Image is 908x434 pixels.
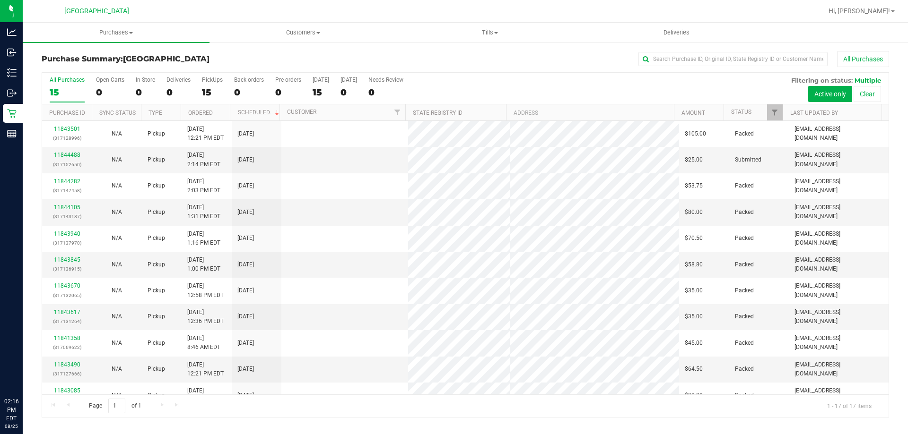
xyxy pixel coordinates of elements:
[148,208,165,217] span: Pickup
[685,312,703,321] span: $35.00
[123,54,210,63] span: [GEOGRAPHIC_DATA]
[54,230,80,237] a: 11843940
[237,286,254,295] span: [DATE]
[234,77,264,83] div: Back-orders
[54,361,80,368] a: 11843490
[685,208,703,217] span: $80.00
[187,203,220,221] span: [DATE] 1:31 PM EDT
[731,109,751,115] a: Status
[112,313,122,320] span: Not Applicable
[148,286,165,295] span: Pickup
[148,155,165,164] span: Pickup
[202,87,223,98] div: 15
[9,358,38,387] iframe: Resource center
[685,339,703,348] span: $45.00
[791,77,853,84] span: Filtering on status:
[112,130,122,137] span: Not Applicable
[187,360,224,378] span: [DATE] 12:21 PM EDT
[188,110,213,116] a: Ordered
[7,109,17,118] inline-svg: Retail
[237,312,254,321] span: [DATE]
[112,391,122,400] button: N/A
[187,308,224,326] span: [DATE] 12:36 PM EDT
[735,260,754,269] span: Packed
[837,51,889,67] button: All Purchases
[829,7,890,15] span: Hi, [PERSON_NAME]!
[112,209,122,215] span: Not Applicable
[794,255,883,273] span: [EMAIL_ADDRESS][DOMAIN_NAME]
[112,392,122,399] span: Not Applicable
[48,134,86,143] p: (317128996)
[54,152,80,158] a: 11844488
[794,308,883,326] span: [EMAIL_ADDRESS][DOMAIN_NAME]
[148,260,165,269] span: Pickup
[148,391,165,400] span: Pickup
[396,23,583,43] a: Tills
[794,203,883,221] span: [EMAIL_ADDRESS][DOMAIN_NAME]
[54,282,80,289] a: 11843670
[340,87,357,98] div: 0
[23,23,210,43] a: Purchases
[808,86,852,102] button: Active only
[54,178,80,185] a: 11844282
[794,281,883,299] span: [EMAIL_ADDRESS][DOMAIN_NAME]
[148,234,165,243] span: Pickup
[735,391,754,400] span: Packed
[7,27,17,37] inline-svg: Analytics
[287,109,316,115] a: Customer
[735,208,754,217] span: Packed
[49,110,85,116] a: Purchase ID
[187,151,220,169] span: [DATE] 2:14 PM EDT
[7,68,17,77] inline-svg: Inventory
[187,334,220,352] span: [DATE] 8:46 AM EDT
[368,77,403,83] div: Needs Review
[583,23,770,43] a: Deliveries
[112,287,122,294] span: Not Applicable
[767,104,783,120] a: Filter
[855,77,881,84] span: Multiple
[112,181,122,190] button: N/A
[735,339,754,348] span: Packed
[685,391,703,400] span: $90.00
[48,264,86,273] p: (317136915)
[96,77,124,83] div: Open Carts
[340,77,357,83] div: [DATE]
[685,260,703,269] span: $58.80
[638,52,828,66] input: Search Purchase ID, Original ID, State Registry ID or Customer Name...
[794,151,883,169] span: [EMAIL_ADDRESS][DOMAIN_NAME]
[166,77,191,83] div: Deliveries
[112,261,122,268] span: Not Applicable
[48,291,86,300] p: (317132065)
[148,110,162,116] a: Type
[48,369,86,378] p: (317127666)
[237,234,254,243] span: [DATE]
[4,423,18,430] p: 08/25
[275,77,301,83] div: Pre-orders
[54,387,80,394] a: 11843085
[854,86,881,102] button: Clear
[735,286,754,295] span: Packed
[112,129,122,138] button: N/A
[112,182,122,189] span: Not Applicable
[685,234,703,243] span: $70.50
[50,87,85,98] div: 15
[735,234,754,243] span: Packed
[794,230,883,247] span: [EMAIL_ADDRESS][DOMAIN_NAME]
[685,365,703,374] span: $64.50
[108,399,125,413] input: 1
[237,391,254,400] span: [DATE]
[794,177,883,195] span: [EMAIL_ADDRESS][DOMAIN_NAME]
[166,87,191,98] div: 0
[48,343,86,352] p: (317069622)
[210,28,396,37] span: Customers
[506,104,674,121] th: Address
[685,155,703,164] span: $25.00
[313,77,329,83] div: [DATE]
[48,212,86,221] p: (317143187)
[112,155,122,164] button: N/A
[735,155,761,164] span: Submitted
[48,317,86,326] p: (317131264)
[148,181,165,190] span: Pickup
[112,366,122,372] span: Not Applicable
[99,110,136,116] a: Sync Status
